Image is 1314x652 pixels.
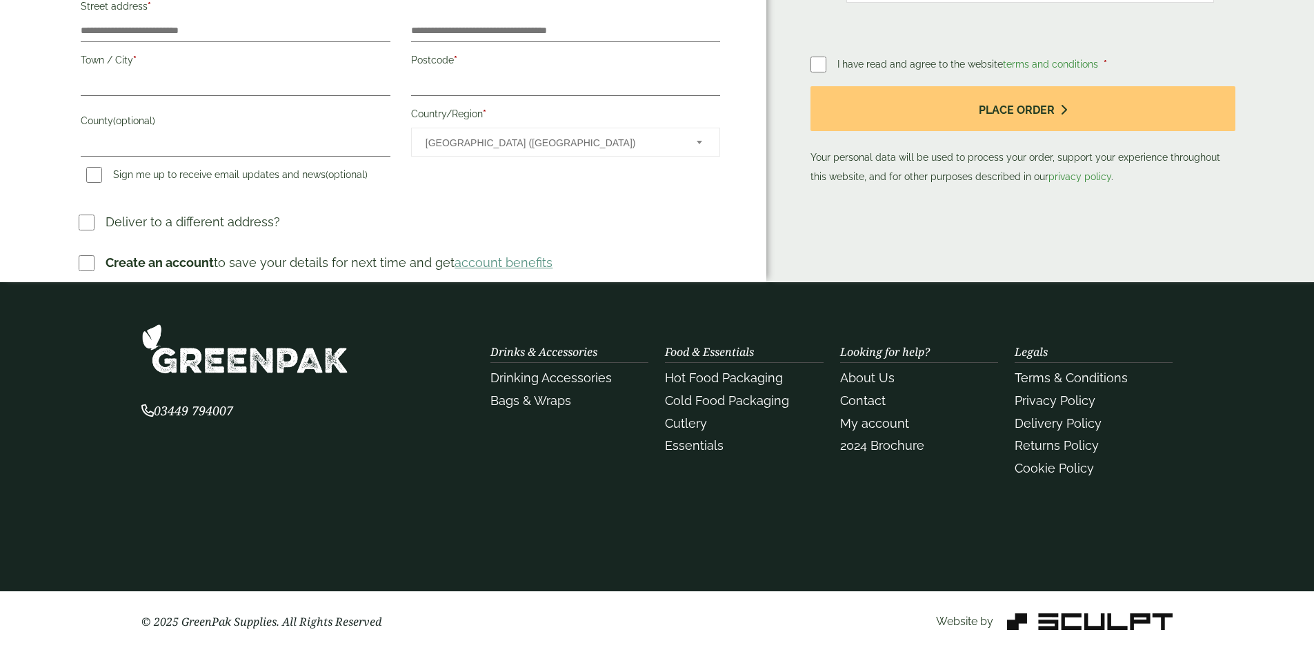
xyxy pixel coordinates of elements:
[141,405,233,418] a: 03449 794007
[810,86,1235,186] p: Your personal data will be used to process your order, support your experience throughout this we...
[81,50,390,74] label: Town / City
[411,50,720,74] label: Postcode
[106,213,280,231] p: Deliver to a different address?
[141,324,348,374] img: GreenPak Supplies
[148,1,151,12] abbr: required
[454,55,457,66] abbr: required
[665,416,707,431] a: Cutlery
[1007,613,1173,629] img: Sculpt
[133,55,137,66] abbr: required
[1003,59,1098,70] a: terms and conditions
[1104,59,1107,70] abbr: required
[141,613,475,630] p: © 2025 GreenPak Supplies. All Rights Reserved
[1015,371,1128,385] a: Terms & Conditions
[483,108,486,119] abbr: required
[665,438,724,453] a: Essentials
[1015,416,1102,431] a: Delivery Policy
[665,371,783,385] a: Hot Food Packaging
[81,111,390,135] label: County
[106,253,553,272] p: to save your details for next time and get
[840,416,909,431] a: My account
[81,169,373,184] label: Sign me up to receive email updates and news
[490,393,571,408] a: Bags & Wraps
[86,167,102,183] input: Sign me up to receive email updates and news(optional)
[141,402,233,419] span: 03449 794007
[840,393,886,408] a: Contact
[411,128,720,157] span: Country/Region
[1015,438,1099,453] a: Returns Policy
[936,615,993,628] span: Website by
[840,438,924,453] a: 2024 Brochure
[837,59,1101,70] span: I have read and agree to the website
[665,393,789,408] a: Cold Food Packaging
[455,255,553,270] a: account benefits
[810,86,1235,131] button: Place order
[426,128,678,157] span: United Kingdom (UK)
[1015,393,1095,408] a: Privacy Policy
[411,104,720,128] label: Country/Region
[1048,171,1111,182] a: privacy policy
[840,371,895,385] a: About Us
[113,115,155,126] span: (optional)
[1015,461,1094,475] a: Cookie Policy
[326,169,368,180] span: (optional)
[106,255,214,270] strong: Create an account
[490,371,612,385] a: Drinking Accessories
